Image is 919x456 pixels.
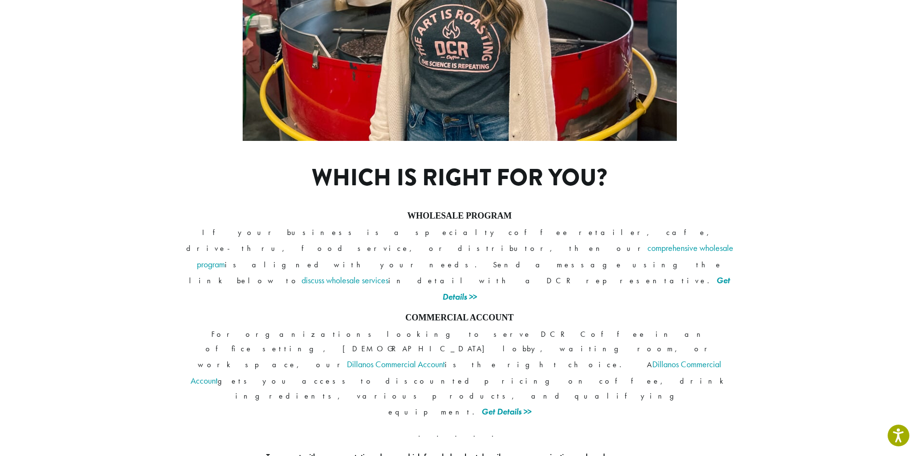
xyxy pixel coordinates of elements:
h4: WHOLESALE PROGRAM [185,211,735,221]
p: If your business is a specialty coffee retailer, cafe, drive-thru, food service, or distributor, ... [185,225,735,305]
h4: COMMERCIAL ACCOUNT [185,313,735,323]
h1: Which is right for you? [253,164,666,192]
p: . . . . . [185,427,735,442]
a: Dillanos Commercial Account [347,359,445,370]
a: Get Details >> [481,406,531,417]
a: discuss wholesale services [302,275,388,286]
a: comprehensive wholesale program [197,242,733,270]
a: Dillanos Commercial Account [191,359,722,386]
p: For organizations looking to serve DCR Coffee in an office setting, [DEMOGRAPHIC_DATA] lobby, wai... [185,327,735,420]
